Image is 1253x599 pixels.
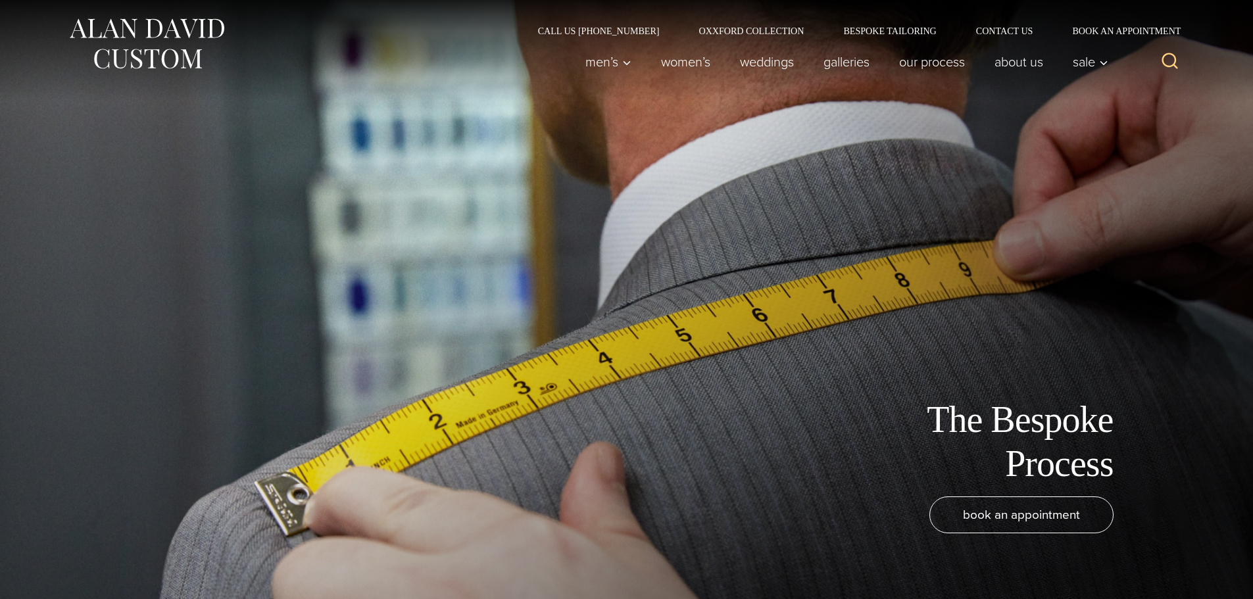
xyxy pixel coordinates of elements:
a: Our Process [884,49,979,75]
a: Women’s [646,49,725,75]
img: Alan David Custom [68,14,226,73]
nav: Primary Navigation [570,49,1115,75]
span: Men’s [585,55,631,68]
h1: The Bespoke Process [818,398,1114,486]
a: book an appointment [929,496,1114,533]
a: Book an Appointment [1052,26,1185,36]
nav: Secondary Navigation [518,26,1186,36]
a: Call Us [PHONE_NUMBER] [518,26,679,36]
a: Bespoke Tailoring [823,26,956,36]
a: Galleries [808,49,884,75]
a: Oxxford Collection [679,26,823,36]
a: weddings [725,49,808,75]
a: About Us [979,49,1058,75]
span: Sale [1073,55,1108,68]
button: View Search Form [1154,46,1186,78]
span: book an appointment [963,505,1080,524]
a: Contact Us [956,26,1053,36]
